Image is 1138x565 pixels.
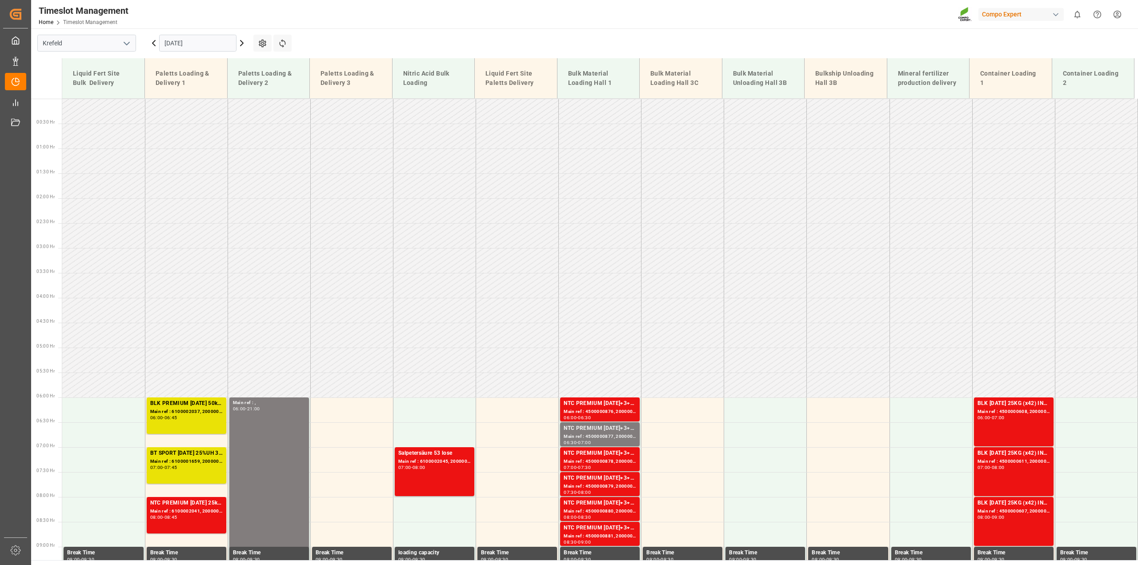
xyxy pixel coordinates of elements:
div: 06:30 [578,416,591,420]
span: 05:30 Hr [36,369,55,373]
div: 08:00 [413,465,425,469]
div: 09:30 [826,557,839,561]
span: 04:00 Hr [36,294,55,299]
div: Break Time [895,549,967,557]
div: 08:45 [164,515,177,519]
div: BLK [DATE] 25KG (x42) INT MTO [978,449,1050,458]
div: - [990,557,991,561]
div: Break Time [316,549,388,557]
span: 09:00 Hr [36,543,55,548]
div: Main ref : 6100001659, 2000000603 2000001179;2000000603 2000000603;2000000616 [150,458,223,465]
span: 02:00 Hr [36,194,55,199]
div: NTC PREMIUM [DATE]+3+TE BULK [564,449,636,458]
div: 08:00 [578,490,591,494]
div: 09:30 [495,557,508,561]
div: 06:00 [150,416,163,420]
div: Break Time [233,549,305,557]
div: - [329,557,330,561]
div: 07:00 [150,465,163,469]
div: 09:30 [164,557,177,561]
div: - [411,557,413,561]
div: Nitric Acid Bulk Loading [400,65,468,91]
span: 03:30 Hr [36,269,55,274]
div: 07:00 [564,465,577,469]
div: 09:00 [481,557,494,561]
span: 02:30 Hr [36,219,55,224]
span: 08:00 Hr [36,493,55,498]
div: 08:00 [564,515,577,519]
div: Container Loading 1 [977,65,1045,91]
div: - [990,515,991,519]
div: 09:00 [578,540,591,544]
div: NTC PREMIUM [DATE]+3+TE BULK [564,474,636,483]
div: Bulk Material Loading Hall 1 [565,65,633,91]
div: 08:30 [578,515,591,519]
div: Main ref : 4500000611, 2000000557 [978,458,1050,465]
div: - [577,490,578,494]
img: Screenshot%202023-09-29%20at%2010.02.21.png_1712312052.png [958,7,972,22]
div: 09:00 [978,557,990,561]
div: Mineral fertilizer production delivery [894,65,962,91]
div: 09:00 [564,557,577,561]
div: - [163,416,164,420]
div: 09:30 [992,557,1005,561]
div: 07:30 [578,465,591,469]
div: Bulk Material Loading Hall 3C [647,65,715,91]
div: Main ref : 6100002041, 2000001301;2000001083 2000001301 [150,508,223,515]
div: Liquid Fert Site Paletts Delivery [482,65,550,91]
span: 01:00 Hr [36,144,55,149]
div: - [577,557,578,561]
div: 08:00 [978,515,990,519]
div: 09:30 [909,557,922,561]
div: 09:00 [646,557,659,561]
span: 03:00 Hr [36,244,55,249]
div: 09:00 [895,557,908,561]
button: Help Center [1087,4,1107,24]
div: - [245,407,247,411]
div: 07:30 [564,490,577,494]
div: 07:00 [578,441,591,445]
div: 09:00 [67,557,80,561]
div: Break Time [646,549,719,557]
div: BT SPORT [DATE] 25%UH 3M 25kg (x40) INTFLO T PERM [DATE] 25kg (x40) INTHAK Grün 20-5-10-2 25kg (x... [150,449,223,458]
div: - [80,557,81,561]
div: Break Time [150,549,223,557]
div: Paletts Loading & Delivery 3 [317,65,385,91]
div: Bulk Material Unloading Hall 3B [729,65,797,91]
div: 06:00 [978,416,990,420]
div: - [742,557,743,561]
div: Main ref : 4500000876, 2000000854 [564,408,636,416]
div: 06:00 [564,416,577,420]
div: Break Time [729,549,801,557]
div: 09:00 [233,557,246,561]
div: Break Time [1060,549,1133,557]
div: Timeslot Management [39,4,128,17]
div: Liquid Fert Site Bulk Delivery [69,65,137,91]
div: 07:45 [164,465,177,469]
span: 00:30 Hr [36,120,55,124]
span: 06:30 Hr [36,418,55,423]
div: 09:00 [316,557,329,561]
div: Bulkship Unloading Hall 3B [812,65,880,91]
div: 08:30 [564,540,577,544]
div: - [163,515,164,519]
div: NTC PREMIUM [DATE]+3+TE BULK [564,424,636,433]
div: Main ref : 4500000880, 2000000854 [564,508,636,515]
div: NTC PREMIUM [DATE]+3+TE BULK [564,399,636,408]
div: Salpetersäure 53 lose [398,449,471,458]
div: - [163,465,164,469]
span: 08:30 Hr [36,518,55,523]
div: Break Time [978,549,1050,557]
div: 06:30 [564,441,577,445]
div: 09:00 [812,557,825,561]
div: 07:00 [978,465,990,469]
div: 21:00 [247,407,260,411]
div: 09:30 [1074,557,1087,561]
div: Paletts Loading & Delivery 1 [152,65,220,91]
div: - [1073,557,1074,561]
div: 09:00 [398,557,411,561]
div: Main ref : 4500000877, 2000000854 [564,433,636,441]
div: 09:30 [330,557,343,561]
div: 09:30 [413,557,425,561]
div: - [494,557,495,561]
